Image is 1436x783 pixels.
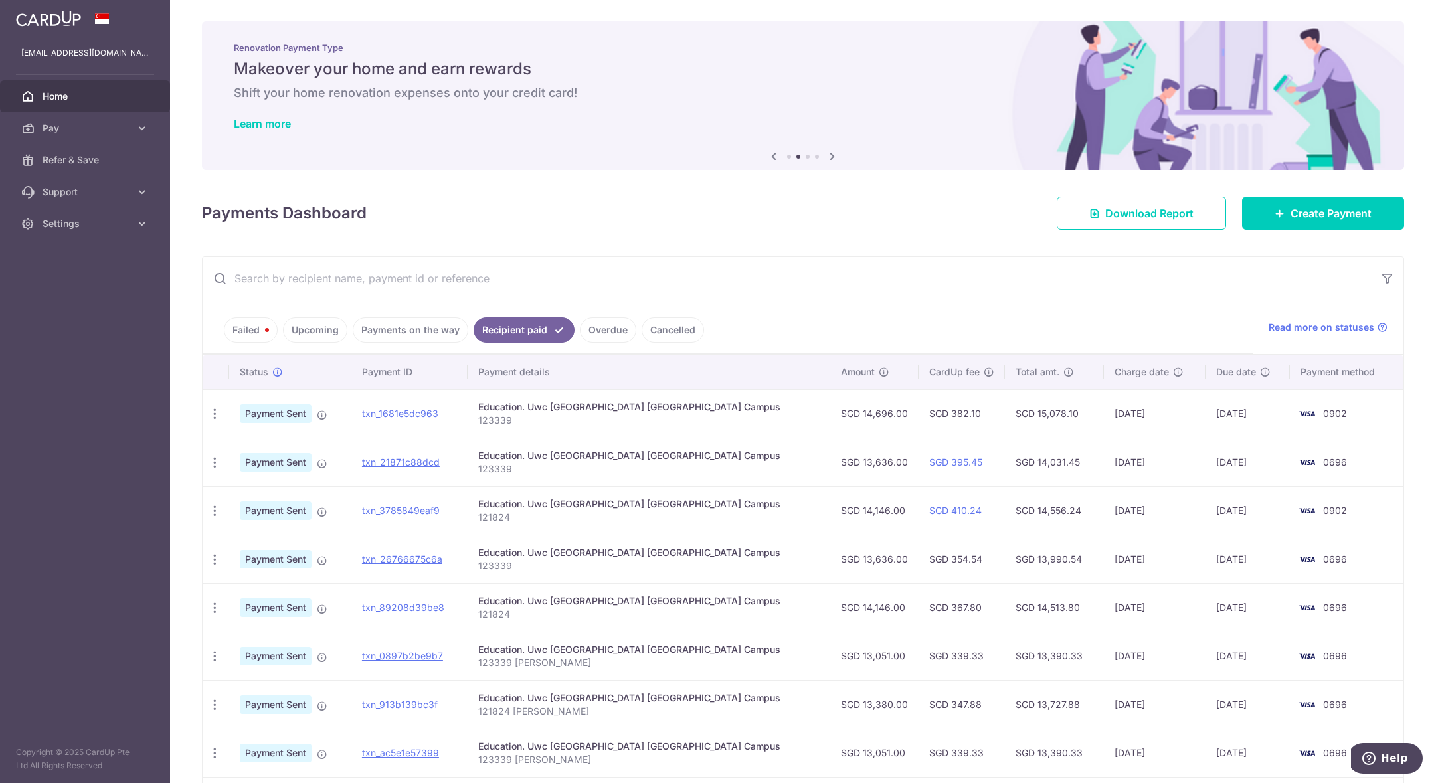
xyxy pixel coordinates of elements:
[224,317,278,343] a: Failed
[1323,505,1347,516] span: 0902
[478,400,820,414] div: Education. Uwc [GEOGRAPHIC_DATA] [GEOGRAPHIC_DATA] Campus
[1294,648,1320,664] img: Bank Card
[478,608,820,621] p: 121824
[1269,321,1374,334] span: Read more on statuses
[43,217,130,230] span: Settings
[240,598,312,617] span: Payment Sent
[1057,197,1226,230] a: Download Report
[580,317,636,343] a: Overdue
[919,389,1005,438] td: SGD 382.10
[830,583,919,632] td: SGD 14,146.00
[362,602,444,613] a: txn_89208d39be8
[1206,389,1291,438] td: [DATE]
[478,643,820,656] div: Education. Uwc [GEOGRAPHIC_DATA] [GEOGRAPHIC_DATA] Campus
[1323,553,1347,565] span: 0696
[478,497,820,511] div: Education. Uwc [GEOGRAPHIC_DATA] [GEOGRAPHIC_DATA] Campus
[919,680,1005,729] td: SGD 347.88
[919,632,1005,680] td: SGD 339.33
[234,58,1372,80] h5: Makeover your home and earn rewards
[1206,729,1291,777] td: [DATE]
[1104,729,1206,777] td: [DATE]
[43,122,130,135] span: Pay
[478,414,820,427] p: 123339
[234,85,1372,101] h6: Shift your home renovation expenses onto your credit card!
[1206,632,1291,680] td: [DATE]
[929,456,982,468] a: SGD 395.45
[362,408,438,419] a: txn_1681e5dc963
[351,355,468,389] th: Payment ID
[203,257,1372,300] input: Search by recipient name, payment id or reference
[1206,535,1291,583] td: [DATE]
[1323,747,1347,758] span: 0696
[1323,408,1347,419] span: 0902
[240,647,312,665] span: Payment Sent
[929,505,982,516] a: SGD 410.24
[362,650,443,661] a: txn_0897b2be9b7
[240,453,312,472] span: Payment Sent
[830,389,919,438] td: SGD 14,696.00
[43,90,130,103] span: Home
[234,117,291,130] a: Learn more
[1290,355,1403,389] th: Payment method
[1323,650,1347,661] span: 0696
[1104,583,1206,632] td: [DATE]
[283,317,347,343] a: Upcoming
[478,511,820,524] p: 121824
[362,553,442,565] a: txn_26766675c6a
[841,365,875,379] span: Amount
[202,201,367,225] h4: Payments Dashboard
[1104,389,1206,438] td: [DATE]
[43,153,130,167] span: Refer & Save
[478,740,820,753] div: Education. Uwc [GEOGRAPHIC_DATA] [GEOGRAPHIC_DATA] Campus
[478,462,820,476] p: 123339
[1294,600,1320,616] img: Bank Card
[362,699,438,710] a: txn_913b139bc3f
[642,317,704,343] a: Cancelled
[16,11,81,27] img: CardUp
[478,705,820,718] p: 121824 [PERSON_NAME]
[1323,699,1347,710] span: 0696
[1115,365,1169,379] span: Charge date
[1323,456,1347,468] span: 0696
[1104,680,1206,729] td: [DATE]
[362,747,439,758] a: txn_ac5e1e57399
[1206,680,1291,729] td: [DATE]
[1294,454,1320,470] img: Bank Card
[1294,697,1320,713] img: Bank Card
[1005,680,1104,729] td: SGD 13,727.88
[1005,389,1104,438] td: SGD 15,078.10
[478,594,820,608] div: Education. Uwc [GEOGRAPHIC_DATA] [GEOGRAPHIC_DATA] Campus
[478,546,820,559] div: Education. Uwc [GEOGRAPHIC_DATA] [GEOGRAPHIC_DATA] Campus
[1104,438,1206,486] td: [DATE]
[240,365,268,379] span: Status
[21,46,149,60] p: [EMAIL_ADDRESS][DOMAIN_NAME]
[1005,486,1104,535] td: SGD 14,556.24
[478,449,820,462] div: Education. Uwc [GEOGRAPHIC_DATA] [GEOGRAPHIC_DATA] Campus
[1291,205,1372,221] span: Create Payment
[1005,583,1104,632] td: SGD 14,513.80
[240,744,312,762] span: Payment Sent
[1005,632,1104,680] td: SGD 13,390.33
[478,559,820,572] p: 123339
[1104,535,1206,583] td: [DATE]
[919,535,1005,583] td: SGD 354.54
[1294,503,1320,519] img: Bank Card
[929,365,980,379] span: CardUp fee
[1294,745,1320,761] img: Bank Card
[1323,602,1347,613] span: 0696
[1351,743,1423,776] iframe: Opens a widget where you can find more information
[1269,321,1388,334] a: Read more on statuses
[830,535,919,583] td: SGD 13,636.00
[1016,365,1059,379] span: Total amt.
[474,317,575,343] a: Recipient paid
[234,43,1372,53] p: Renovation Payment Type
[1206,486,1291,535] td: [DATE]
[43,185,130,199] span: Support
[1104,632,1206,680] td: [DATE]
[202,21,1404,170] img: Renovation banner
[830,680,919,729] td: SGD 13,380.00
[1104,486,1206,535] td: [DATE]
[1242,197,1404,230] a: Create Payment
[353,317,468,343] a: Payments on the way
